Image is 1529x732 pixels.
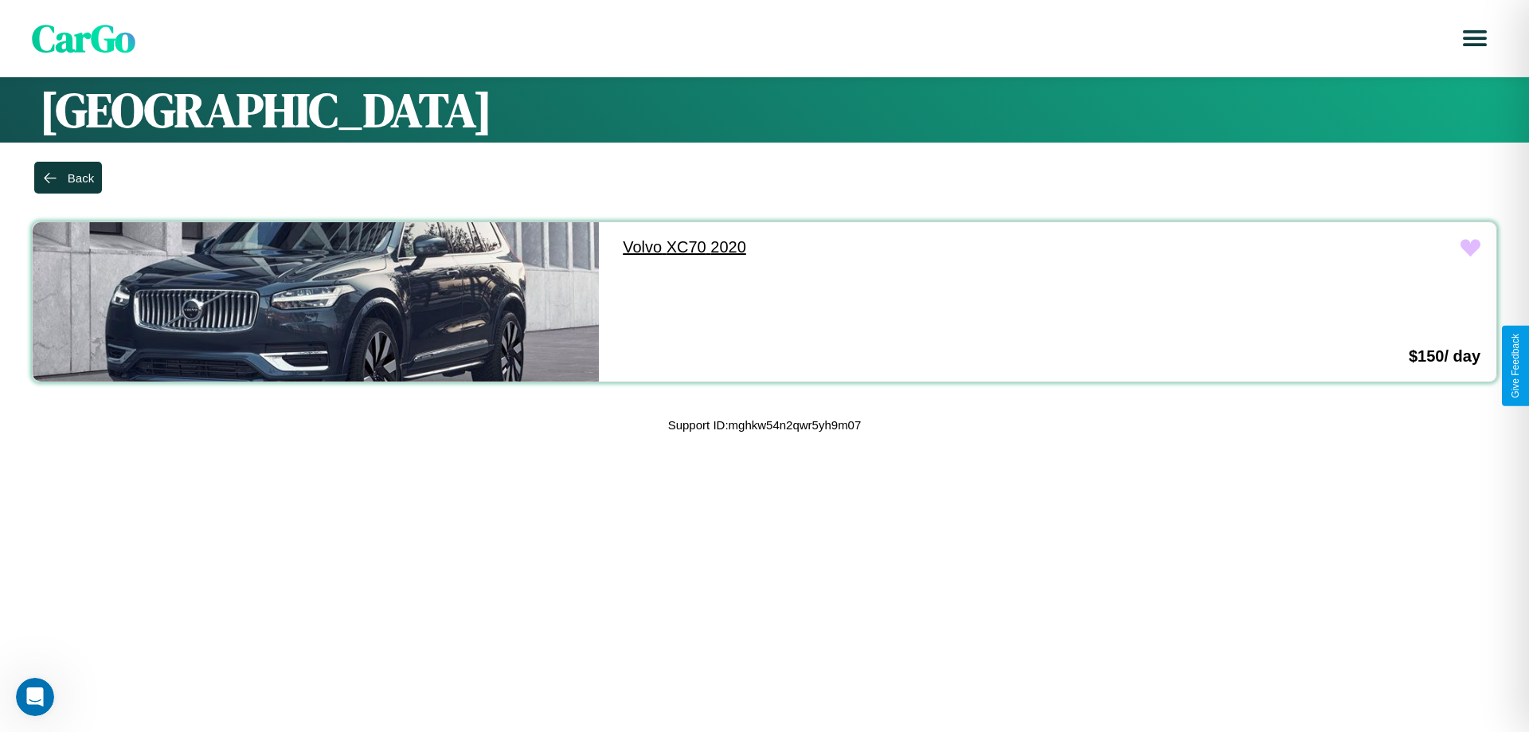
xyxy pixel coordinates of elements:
button: Open menu [1453,16,1497,61]
div: Back [68,171,94,185]
iframe: Intercom live chat [16,678,54,716]
div: Give Feedback [1510,334,1521,398]
a: Volvo XC70 2020 [607,222,1173,272]
button: Back [34,162,102,194]
h3: $ 150 / day [1409,347,1480,366]
span: CarGo [32,12,135,65]
h1: [GEOGRAPHIC_DATA] [40,77,1489,143]
p: Support ID: mghkw54n2qwr5yh9m07 [668,414,862,436]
